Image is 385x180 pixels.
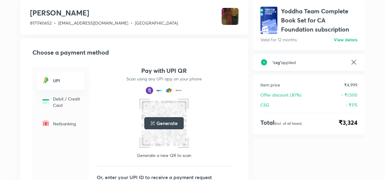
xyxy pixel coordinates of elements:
p: CSG [260,102,269,108]
img: loading.. [150,121,155,126]
p: Valid for 12 months [260,36,297,43]
span: • [131,20,132,26]
p: ₹4,999 [344,82,357,88]
h6: View detais [334,36,357,43]
span: • [54,20,56,26]
p: Item price [260,82,280,88]
h3: [PERSON_NAME] [30,8,178,18]
span: ' csg ' [273,59,281,65]
span: [EMAIL_ADDRESS][DOMAIN_NAME] [58,20,128,26]
h6: UPI [53,77,81,84]
img: Avatar [222,8,239,25]
p: (Incl. of all taxes) [274,121,302,126]
img: payment method [175,87,182,94]
p: - ₹1,500 [341,92,357,98]
h6: applied [273,59,345,66]
p: - ₹175 [346,102,357,108]
img: payment method [165,87,172,94]
p: Generate a new QR to scan [137,152,191,158]
p: Netbanking [53,121,81,127]
h2: Choose a payment method [32,48,239,57]
img: payment method [156,87,163,94]
img: - [41,118,51,128]
img: payment method [146,87,153,94]
img: - [41,97,51,107]
span: ₹3,324 [339,118,357,127]
img: avatar [260,7,277,34]
p: Scan using any UPI app on your phone [126,76,202,82]
p: Debit / Credit Card [53,96,81,108]
span: [GEOGRAPHIC_DATA] [135,20,178,26]
h4: Pay with UPI QR [141,67,187,75]
img: - [41,75,51,85]
span: 8171740652 [30,20,52,26]
p: Offer discount (30%) [260,92,301,98]
h4: Total [260,118,302,127]
h5: Generate [156,120,177,127]
h1: Yoddha Team Complete Book Set for CA Foundation subscription [281,7,357,34]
